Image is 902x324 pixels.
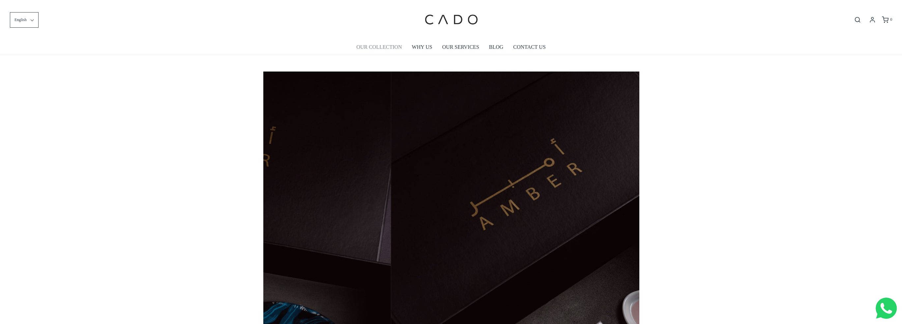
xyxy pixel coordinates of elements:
[10,12,39,28] button: English
[442,40,479,55] a: OUR SERVICES
[876,298,897,319] img: Whatsapp
[513,40,545,55] a: CONTACT US
[188,55,219,60] span: Number of gifts
[881,16,892,23] a: 0
[423,5,479,35] img: cadogifting
[890,17,892,22] span: 0
[852,16,863,23] button: Open search bar
[188,1,209,6] span: Last name
[15,17,27,23] span: English
[188,28,220,33] span: Company name
[412,40,432,55] a: WHY US
[489,40,504,55] a: BLOG
[356,40,402,55] a: OUR COLLECTION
